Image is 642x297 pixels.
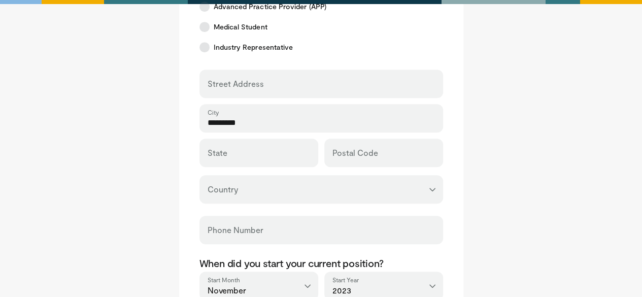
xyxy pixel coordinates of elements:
[214,2,326,12] span: Advanced Practice Provider (APP)
[214,22,267,32] span: Medical Student
[208,108,219,116] label: City
[208,143,227,163] label: State
[199,256,443,270] p: When did you start your current position?
[214,42,293,52] span: Industry Representative
[208,220,263,240] label: Phone Number
[332,143,378,163] label: Postal Code
[208,74,264,94] label: Street Address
